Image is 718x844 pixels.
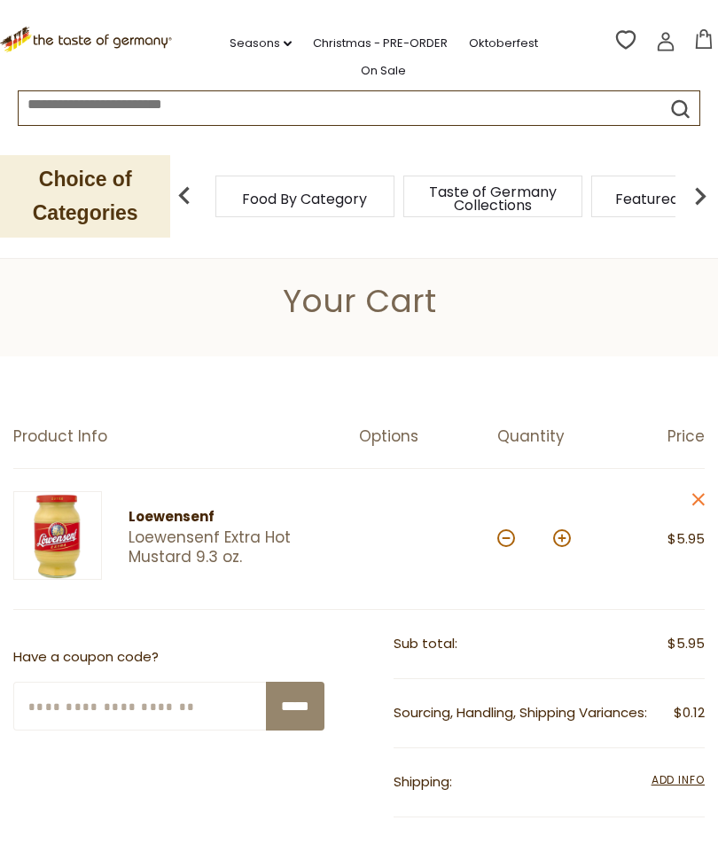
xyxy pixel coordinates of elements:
[394,772,452,791] span: Shipping:
[674,702,705,724] span: $0.12
[652,772,705,787] span: Add Info
[230,34,292,53] a: Seasons
[394,703,647,722] span: Sourcing, Handling, Shipping Variances:
[667,529,705,548] span: $5.95
[667,633,705,655] span: $5.95
[361,61,406,81] a: On Sale
[55,281,663,321] h1: Your Cart
[242,192,367,206] a: Food By Category
[422,185,564,212] a: Taste of Germany Collections
[469,34,538,53] a: Oktoberfest
[129,506,328,528] div: Loewensenf
[167,178,202,214] img: previous arrow
[13,427,359,446] div: Product Info
[394,634,457,653] span: Sub total:
[497,427,601,446] div: Quantity
[683,178,718,214] img: next arrow
[359,427,497,446] div: Options
[313,34,448,53] a: Christmas - PRE-ORDER
[601,427,705,446] div: Price
[129,528,328,567] a: Loewensenf Extra Hot Mustard 9.3 oz.
[13,491,102,580] img: Lowensenf Extra Hot Mustard
[13,646,324,668] p: Have a coupon code?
